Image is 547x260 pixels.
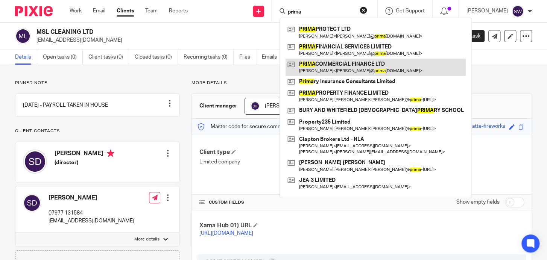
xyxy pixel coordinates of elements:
p: Client contacts [15,128,179,134]
p: More details [134,236,160,242]
img: svg%3E [23,150,47,174]
h5: (director) [55,159,114,166]
h2: MSL CLEANING LTD [36,28,351,36]
label: Show empty fields [456,198,500,206]
a: Closed tasks (0) [135,50,178,65]
a: Recurring tasks (0) [184,50,234,65]
span: Get Support [396,8,425,14]
a: Files [239,50,256,65]
a: Team [145,7,158,15]
img: svg%3E [512,5,524,17]
a: Work [70,7,82,15]
p: [EMAIL_ADDRESS][DOMAIN_NAME] [36,36,430,44]
img: svg%3E [15,28,31,44]
p: Pinned note [15,80,179,86]
h4: [PERSON_NAME] [49,194,134,202]
input: Search [287,9,355,16]
h4: CUSTOM FIELDS [199,200,362,206]
a: Clients [117,7,134,15]
img: svg%3E [23,194,41,212]
p: [EMAIL_ADDRESS][DOMAIN_NAME] [49,217,134,225]
a: Client tasks (0) [88,50,129,65]
h4: Client type [199,148,362,156]
button: Clear [360,6,367,14]
i: Primary [107,150,114,157]
a: Reports [169,7,188,15]
a: Open tasks (0) [43,50,83,65]
p: Master code for secure communications and files [197,123,327,130]
p: [PERSON_NAME] [466,7,508,15]
h4: [PERSON_NAME] [55,150,114,159]
h4: Xama Hub 01) URL [199,222,362,230]
a: [URL][DOMAIN_NAME] [199,231,253,236]
a: Details [15,50,37,65]
p: 07977 131584 [49,209,134,217]
a: Emails [262,50,283,65]
h3: Client manager [199,102,237,110]
p: More details [191,80,532,86]
span: [PERSON_NAME] [264,103,306,109]
p: Limited company [199,158,362,166]
a: Email [93,7,105,15]
img: Pixie [15,6,53,16]
img: svg%3E [251,101,260,110]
